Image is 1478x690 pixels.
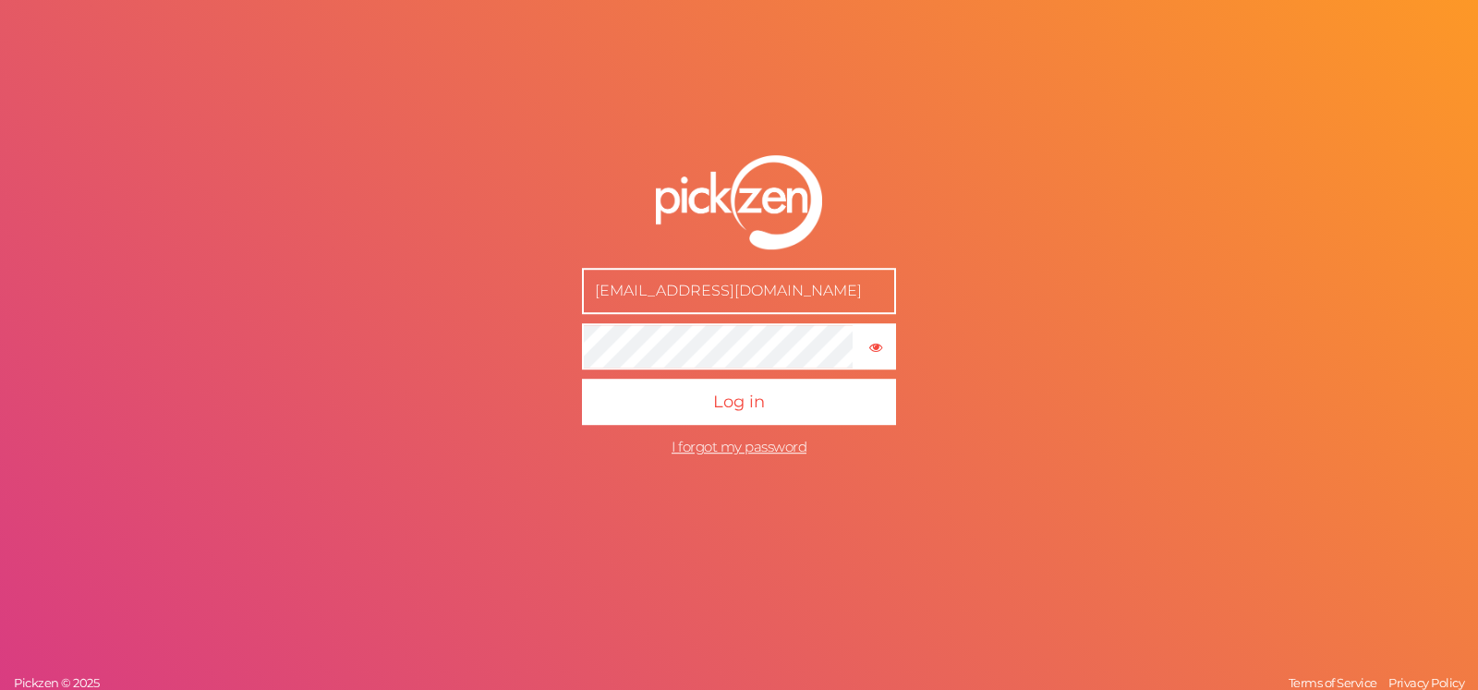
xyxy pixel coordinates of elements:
[1289,675,1377,690] span: Terms of Service
[582,268,896,314] input: E-mail
[582,379,896,425] button: Log in
[672,438,806,455] a: I forgot my password
[1388,675,1464,690] span: Privacy Policy
[1284,675,1382,690] a: Terms of Service
[713,392,765,412] span: Log in
[9,675,103,690] a: Pickzen © 2025
[1384,675,1469,690] a: Privacy Policy
[656,155,822,249] img: pz-logo-white.png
